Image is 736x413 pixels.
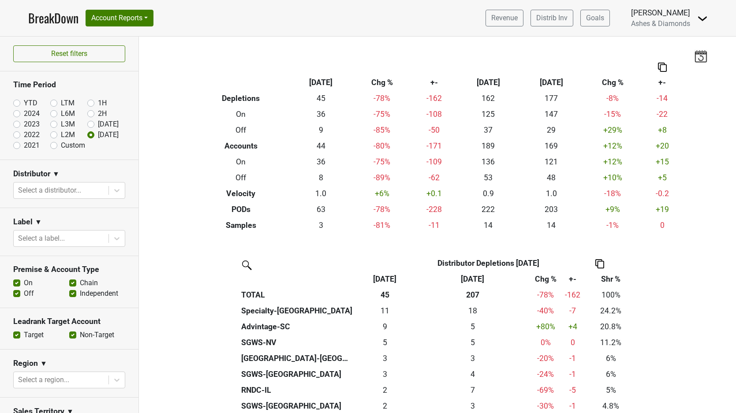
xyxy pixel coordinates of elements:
span: ▼ [35,217,42,227]
td: -75 % [352,154,411,170]
div: -1 [564,353,582,364]
label: L2M [61,130,75,140]
label: 2023 [24,119,40,130]
th: 3.333 [415,350,530,366]
td: -85 % [352,122,411,138]
label: L3M [61,119,75,130]
h3: Time Period [13,80,125,89]
td: -228 [411,201,456,217]
td: +6 % [352,186,411,201]
div: 3 [357,353,414,364]
td: 2.667 [355,350,416,366]
th: &nbsp;: activate to sort column ascending [239,271,355,287]
label: L6M [61,108,75,119]
td: 10.83 [355,303,416,319]
a: Distrib Inv [531,10,573,26]
a: Goals [580,10,610,26]
th: [DATE] [289,74,352,90]
h3: Region [13,359,38,368]
td: -8 % [583,90,642,106]
td: 36 [289,106,352,122]
td: 24.2% [584,303,638,319]
div: [PERSON_NAME] [631,7,690,19]
th: Chg % [352,74,411,90]
td: 169 [520,138,583,154]
td: -78 % [352,201,411,217]
td: 48 [520,170,583,186]
label: 2022 [24,130,40,140]
td: -89 % [352,170,411,186]
th: Oct '25: activate to sort column ascending [355,271,416,287]
td: -18 % [583,186,642,201]
td: +19 [642,201,682,217]
img: filter [239,257,253,272]
td: 11.2% [584,335,638,350]
th: 207 [415,287,530,303]
a: Revenue [486,10,523,26]
th: [GEOGRAPHIC_DATA]-[GEOGRAPHIC_DATA] [239,350,355,366]
th: Depletions [193,90,289,106]
td: +12 % [583,154,642,170]
th: Off [193,170,289,186]
td: -62 [411,170,456,186]
label: LTM [61,98,75,108]
td: 8 [289,170,352,186]
h3: Premise & Account Type [13,265,125,274]
div: 11 [357,305,414,316]
img: Copy to clipboard [595,259,604,268]
td: 5 [355,335,416,350]
label: On [24,278,33,288]
div: 4 [418,368,527,380]
span: Ashes & Diamonds [631,19,690,28]
h3: Label [13,217,33,227]
td: 44 [289,138,352,154]
td: 9.33 [355,319,416,335]
td: +20 [642,138,682,154]
td: 45 [289,90,352,106]
td: -1 % [583,217,642,233]
th: Off [193,122,289,138]
th: Accounts [193,138,289,154]
td: 0 % [530,335,561,350]
th: 5.170 [415,319,530,335]
td: +12 % [583,138,642,154]
td: -20 % [530,350,561,366]
th: +- [411,74,456,90]
div: 3 [418,400,527,412]
td: 189 [456,138,519,154]
td: 63 [289,201,352,217]
td: 125 [456,106,519,122]
th: On [193,154,289,170]
td: +8 [642,122,682,138]
td: 162 [456,90,519,106]
div: -1 [564,400,582,412]
td: 177 [520,90,583,106]
span: ▼ [52,169,60,179]
div: -5 [564,384,582,396]
td: +0.1 [411,186,456,201]
div: 2 [357,400,414,412]
th: Distributor Depletions [DATE] [415,255,561,271]
td: -11 [411,217,456,233]
img: Copy to clipboard [658,63,667,72]
label: Off [24,288,34,299]
th: 3.501 [415,366,530,382]
th: On [193,106,289,122]
td: 136 [456,154,519,170]
td: 0 [642,217,682,233]
td: 14 [520,217,583,233]
th: PODs [193,201,289,217]
th: Advintage-SC [239,319,355,335]
th: SGWS-[GEOGRAPHIC_DATA] [239,366,355,382]
th: 5.000 [415,335,530,350]
th: Oct '24: activate to sort column ascending [415,271,530,287]
label: Non-Target [80,330,114,340]
td: +29 % [583,122,642,138]
td: 14 [456,217,519,233]
div: +4 [564,321,582,332]
th: Samples [193,217,289,233]
td: 0.9 [456,186,519,201]
div: 18 [418,305,527,316]
div: 0 [564,337,582,348]
th: 45 [355,287,416,303]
